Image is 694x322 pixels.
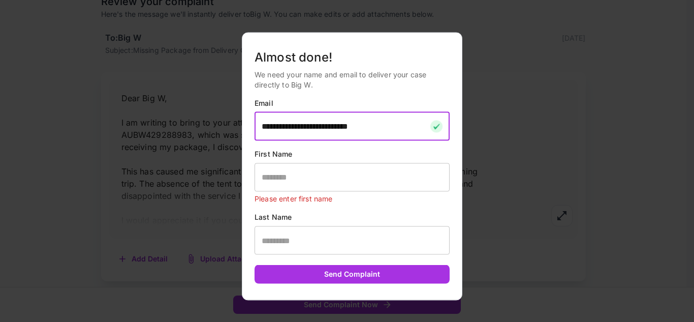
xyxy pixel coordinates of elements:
h5: Almost done! [255,49,450,65]
p: Please enter first name [255,193,450,203]
p: We need your name and email to deliver your case directly to Big W. [255,69,450,90]
p: Email [255,98,450,108]
img: checkmark [430,120,443,132]
p: First Name [255,149,450,159]
p: Last Name [255,212,450,222]
button: Send Complaint [255,265,450,284]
